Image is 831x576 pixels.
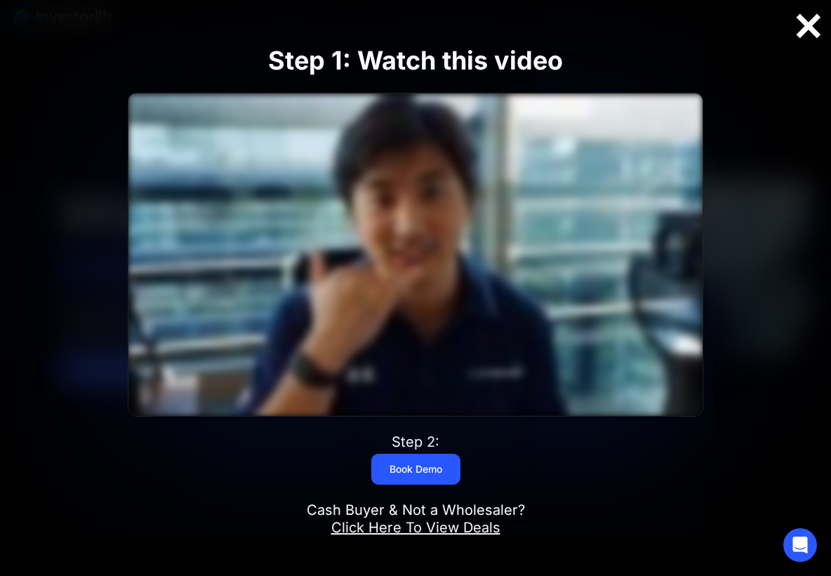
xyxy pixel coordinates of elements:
div: Step 2: [392,433,439,451]
div: Cash Buyer & Not a Wholesaler? [307,502,525,537]
a: Click Here To View Deals [331,519,500,536]
div: Open Intercom Messenger [783,528,817,562]
strong: Step 1: Watch this video [268,45,563,76]
a: Book Demo [371,454,460,485]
